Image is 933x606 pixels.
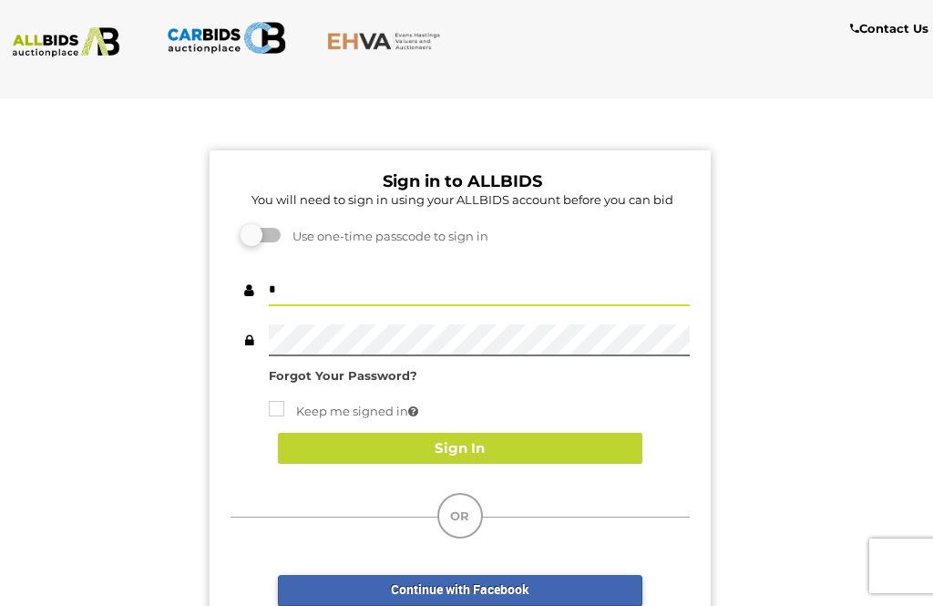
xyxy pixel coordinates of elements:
[269,368,417,383] a: Forgot Your Password?
[850,18,933,39] a: Contact Us
[235,193,690,206] h5: You will need to sign in using your ALLBIDS account before you can bid
[283,229,488,243] span: Use one-time passcode to sign in
[850,21,928,36] b: Contact Us
[327,32,446,50] img: EHVA.com.au
[269,401,418,422] label: Keep me signed in
[383,171,542,191] b: Sign in to ALLBIDS
[437,493,483,539] div: OR
[6,27,126,57] img: ALLBIDS.com.au
[278,433,642,465] button: Sign In
[167,18,286,57] img: CARBIDS.com.au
